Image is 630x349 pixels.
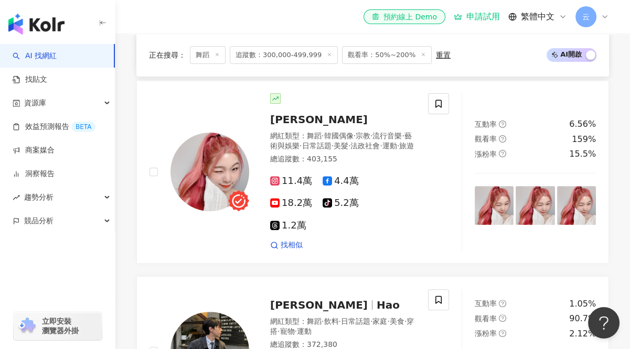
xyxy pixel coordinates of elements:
div: 預約線上 Demo [372,12,437,22]
span: question-circle [499,330,506,337]
div: 網紅類型 ： [270,317,415,337]
a: 商案媒合 [13,145,55,156]
span: question-circle [499,135,506,143]
span: 11.4萬 [270,176,312,187]
div: 90.7% [569,313,596,324]
img: post-image [516,186,554,225]
div: 6.56% [569,118,596,130]
span: 美食 [390,317,404,325]
div: 總追蹤數 ： 403,155 [270,154,415,165]
a: 預約線上 Demo [364,9,445,24]
span: · [402,132,404,140]
span: 趨勢分析 [24,186,54,209]
span: · [348,141,350,150]
span: · [277,327,280,335]
span: Hao [377,299,400,311]
span: 法政社會 [350,141,380,150]
span: 旅遊 [399,141,414,150]
span: · [404,317,407,325]
span: 美髮 [334,141,348,150]
span: 漲粉率 [475,150,497,158]
span: 資源庫 [24,91,46,115]
div: 159% [572,134,596,145]
div: 2.12% [569,328,596,340]
a: 申請試用 [454,12,500,22]
img: post-image [557,186,596,225]
span: · [300,141,302,150]
span: 找相似 [281,240,303,250]
span: 漲粉率 [475,329,497,337]
span: 舞蹈 [190,46,226,64]
span: · [353,132,355,140]
span: 日常話題 [341,317,370,325]
img: chrome extension [17,318,37,334]
span: 運動 [382,141,397,150]
span: · [397,141,399,150]
img: logo [8,14,65,35]
span: [PERSON_NAME] [270,113,368,126]
span: 日常話題 [302,141,331,150]
span: 寵物 [280,327,294,335]
span: 18.2萬 [270,198,312,209]
span: 舞蹈 [307,317,322,325]
span: · [338,317,340,325]
span: question-circle [499,121,506,128]
div: 1.05% [569,298,596,310]
span: · [370,317,372,325]
span: 追蹤數：300,000-499,999 [230,46,338,64]
span: 舞蹈 [307,132,322,140]
span: 飲料 [324,317,338,325]
span: · [322,132,324,140]
span: 互動率 [475,299,497,308]
span: · [387,317,389,325]
span: question-circle [499,300,506,307]
span: 觀看率：50%~200% [342,46,432,64]
span: 正在搜尋 ： [149,51,186,59]
div: 網紅類型 ： [270,131,415,151]
span: 互動率 [475,120,497,128]
span: 4.4萬 [323,176,359,187]
span: 宗教 [356,132,370,140]
div: 15.5% [569,148,596,160]
span: 運動 [297,327,312,335]
span: rise [13,194,20,201]
span: · [370,132,372,140]
img: post-image [475,186,514,225]
a: 效益預測報告BETA [13,122,95,132]
iframe: Help Scout Beacon - Open [588,307,620,339]
a: 找貼文 [13,74,47,85]
span: · [331,141,333,150]
a: KOL Avatar[PERSON_NAME]網紅類型：舞蹈·韓國偶像·宗教·流行音樂·藝術與娛樂·日常話題·美髮·法政社會·運動·旅遊總追蹤數：403,15511.4萬4.4萬18.2萬5.2... [136,80,609,264]
span: 云 [582,11,590,23]
span: question-circle [499,314,506,322]
span: 家庭 [372,317,387,325]
span: 繁體中文 [521,11,554,23]
span: 觀看率 [475,314,497,323]
span: 觀看率 [475,135,497,143]
div: 重置 [436,51,451,59]
a: chrome extension立即安裝 瀏覽器外掛 [14,312,102,340]
span: 流行音樂 [372,132,402,140]
a: 洞察報告 [13,169,55,179]
span: 1.2萬 [270,220,306,231]
span: 韓國偶像 [324,132,353,140]
span: 5.2萬 [323,198,359,209]
span: 立即安裝 瀏覽器外掛 [42,317,79,335]
span: · [380,141,382,150]
img: KOL Avatar [170,133,249,211]
span: 競品分析 [24,209,54,233]
span: · [294,327,296,335]
span: question-circle [499,150,506,157]
span: · [322,317,324,325]
span: [PERSON_NAME] [270,299,368,311]
a: 找相似 [270,240,303,250]
a: searchAI 找網紅 [13,51,57,61]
